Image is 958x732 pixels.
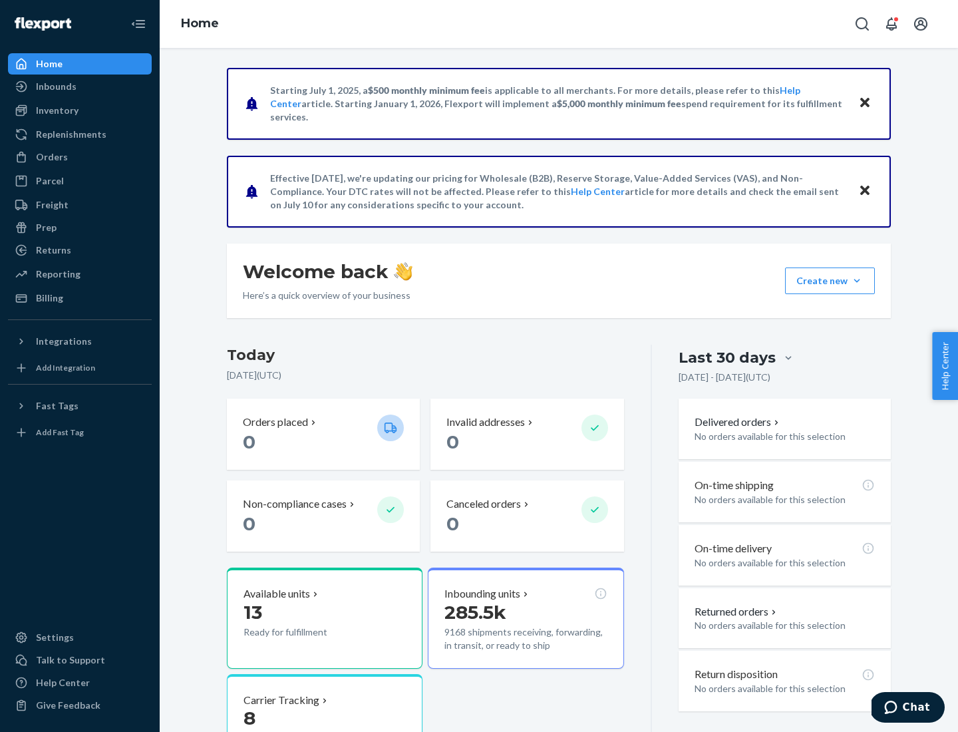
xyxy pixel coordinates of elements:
button: Available units13Ready for fulfillment [227,568,422,669]
button: Canceled orders 0 [430,480,623,552]
div: Integrations [36,335,92,348]
span: 285.5k [444,601,506,624]
div: Home [36,57,63,71]
p: 9168 shipments receiving, forwarding, in transit, or ready to ship [444,626,607,652]
a: Add Fast Tag [8,422,152,443]
a: Freight [8,194,152,216]
div: Returns [36,244,71,257]
div: Add Integration [36,362,95,373]
span: 13 [243,601,262,624]
a: Home [181,16,219,31]
div: Reporting [36,268,80,281]
a: Help Center [571,186,625,197]
div: Add Fast Tag [36,427,84,438]
p: On-time delivery [695,541,772,556]
a: Replenishments [8,124,152,145]
p: Canceled orders [446,496,521,512]
a: Home [8,53,152,75]
p: Ready for fulfillment [243,626,367,639]
span: 8 [243,707,255,729]
button: Returned orders [695,604,779,620]
button: Orders placed 0 [227,399,420,470]
button: Close [856,182,874,201]
div: Inventory [36,104,79,117]
button: Invalid addresses 0 [430,399,623,470]
button: Give Feedback [8,695,152,716]
span: 0 [446,512,459,535]
button: Fast Tags [8,395,152,417]
h1: Welcome back [243,260,412,283]
div: Give Feedback [36,699,100,712]
button: Close Navigation [125,11,152,37]
button: Open notifications [878,11,905,37]
a: Reporting [8,264,152,285]
p: Orders placed [243,415,308,430]
p: No orders available for this selection [695,430,875,443]
button: Integrations [8,331,152,352]
button: Non-compliance cases 0 [227,480,420,552]
button: Create new [785,268,875,294]
img: Flexport logo [15,17,71,31]
button: Help Center [932,332,958,400]
a: Inbounds [8,76,152,97]
span: 0 [243,512,255,535]
div: Billing [36,291,63,305]
p: Return disposition [695,667,778,682]
p: No orders available for this selection [695,556,875,570]
p: No orders available for this selection [695,493,875,506]
a: Settings [8,627,152,648]
a: Add Integration [8,357,152,379]
p: Available units [243,586,310,602]
div: Replenishments [36,128,106,141]
p: Starting July 1, 2025, a is applicable to all merchants. For more details, please refer to this a... [270,84,846,124]
div: Parcel [36,174,64,188]
p: On-time shipping [695,478,774,493]
button: Talk to Support [8,649,152,671]
p: Carrier Tracking [243,693,319,708]
p: No orders available for this selection [695,619,875,632]
img: hand-wave emoji [394,262,412,281]
h3: Today [227,345,624,366]
a: Returns [8,240,152,261]
div: Settings [36,631,74,644]
p: Non-compliance cases [243,496,347,512]
a: Help Center [8,672,152,693]
div: Orders [36,150,68,164]
button: Delivered orders [695,415,782,430]
a: Orders [8,146,152,168]
button: Close [856,94,874,113]
p: Inbounding units [444,586,520,602]
p: Effective [DATE], we're updating our pricing for Wholesale (B2B), Reserve Storage, Value-Added Se... [270,172,846,212]
a: Billing [8,287,152,309]
a: Prep [8,217,152,238]
button: Open Search Box [849,11,876,37]
div: Prep [36,221,57,234]
button: Open account menu [907,11,934,37]
a: Inventory [8,100,152,121]
span: 0 [446,431,459,453]
p: Here’s a quick overview of your business [243,289,412,302]
div: Fast Tags [36,399,79,413]
div: Freight [36,198,69,212]
p: [DATE] - [DATE] ( UTC ) [679,371,770,384]
p: [DATE] ( UTC ) [227,369,624,382]
div: Inbounds [36,80,77,93]
p: Invalid addresses [446,415,525,430]
p: No orders available for this selection [695,682,875,695]
span: 0 [243,431,255,453]
div: Help Center [36,676,90,689]
ol: breadcrumbs [170,5,230,43]
span: $500 monthly minimum fee [368,85,485,96]
iframe: Opens a widget where you can chat to one of our agents [872,692,945,725]
a: Parcel [8,170,152,192]
span: $5,000 monthly minimum fee [557,98,681,109]
div: Last 30 days [679,347,776,368]
div: Talk to Support [36,653,105,667]
button: Inbounding units285.5k9168 shipments receiving, forwarding, in transit, or ready to ship [428,568,623,669]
